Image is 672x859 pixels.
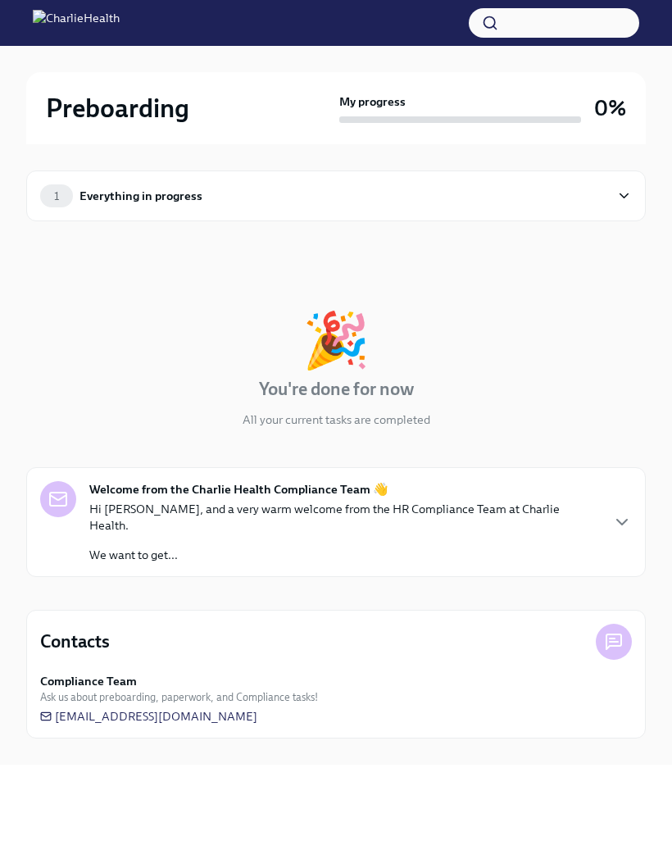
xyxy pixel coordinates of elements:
[33,10,120,36] img: CharlieHealth
[40,708,257,725] a: [EMAIL_ADDRESS][DOMAIN_NAME]
[89,547,599,563] p: We want to get...
[89,501,599,534] p: Hi [PERSON_NAME], and a very warm welcome from the HR Compliance Team at Charlie Health.
[79,187,202,205] div: Everything in progress
[40,689,318,705] span: Ask us about preboarding, paperwork, and Compliance tasks!
[594,93,626,123] h3: 0%
[302,313,370,367] div: 🎉
[44,190,69,202] span: 1
[26,254,98,274] div: In progress
[40,629,110,654] h4: Contacts
[339,93,406,110] strong: My progress
[89,481,388,498] strong: Welcome from the Charlie Health Compliance Team 👋
[259,377,414,402] h4: You're done for now
[40,673,137,689] strong: Compliance Team
[243,411,430,428] p: All your current tasks are completed
[46,92,189,125] h2: Preboarding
